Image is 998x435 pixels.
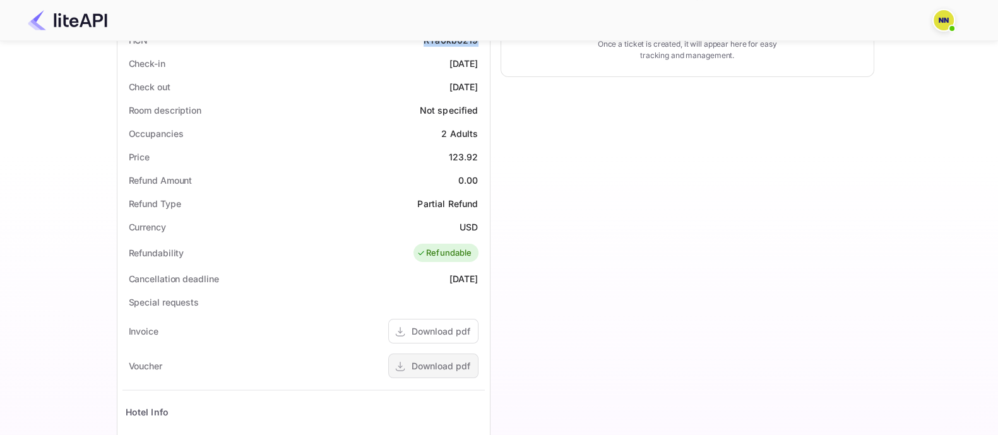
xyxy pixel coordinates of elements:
img: N/A N/A [934,10,954,30]
p: Once a ticket is created, it will appear here for easy tracking and management. [588,39,787,61]
div: Invoice [129,325,158,338]
div: Price [129,150,150,164]
div: 2 Adults [441,127,478,140]
div: Special requests [129,295,199,309]
div: Refundability [129,246,184,259]
img: LiteAPI Logo [28,10,107,30]
div: Room description [129,104,201,117]
div: 0.00 [458,174,478,187]
div: Refund Type [129,197,181,210]
div: Check-in [129,57,165,70]
div: 123.92 [449,150,478,164]
div: Download pdf [412,359,470,372]
div: Occupancies [129,127,184,140]
div: Not specified [420,104,478,117]
div: Hotel Info [126,405,169,419]
div: Download pdf [412,325,470,338]
div: [DATE] [449,57,478,70]
div: Currency [129,220,166,234]
div: Refundable [417,247,472,259]
div: [DATE] [449,272,478,285]
div: USD [460,220,478,234]
div: [DATE] [449,80,478,93]
div: Refund Amount [129,174,193,187]
div: Check out [129,80,170,93]
div: Cancellation deadline [129,272,219,285]
div: Partial Refund [417,197,478,210]
div: Voucher [129,359,162,372]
